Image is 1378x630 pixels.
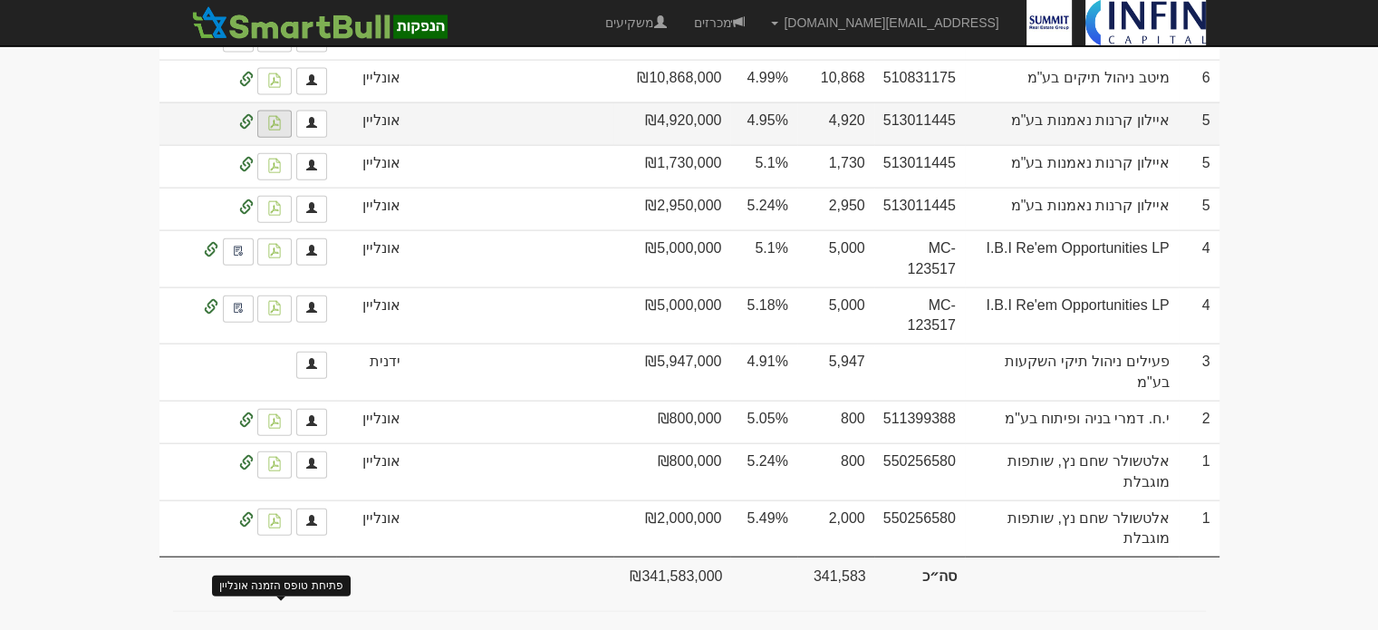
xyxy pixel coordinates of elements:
[1179,401,1219,443] td: 2
[965,145,1179,188] td: איילון קרנות נאמנות בע"מ
[730,443,796,500] td: 5.24%
[1179,287,1219,344] td: 4
[1179,230,1219,287] td: 4
[797,401,874,443] td: 800
[613,145,730,188] td: ₪1,730,000
[613,188,730,230] td: ₪2,950,000
[187,5,453,41] img: SmartBull Logo
[965,188,1179,230] td: איילון קרנות נאמנות בע"מ
[730,145,796,188] td: 5.1%
[267,201,282,216] img: pdf-file-icon.png
[267,414,282,429] img: pdf-file-icon.png
[874,443,965,500] td: 550256580
[797,102,874,145] td: 4,920
[267,244,282,258] img: pdf-file-icon.png
[730,188,796,230] td: 5.24%
[212,576,351,596] div: פתיחת טופס הזמנה אונליין
[965,287,1179,344] td: I.B.I Re'em Opportunities LP
[233,244,244,258] img: approved-contact.svg
[730,401,796,443] td: 5.05%
[336,188,410,230] td: אונליין
[797,60,874,102] td: 10,868
[874,102,965,145] td: 513011445
[874,287,965,344] td: MC-123517
[965,401,1179,443] td: י.ח. דמרי בניה ופיתוח בע"מ
[336,500,410,557] td: אונליין
[797,443,874,500] td: 800
[874,401,965,443] td: 511399388
[1179,344,1219,401] td: 3
[336,230,410,287] td: אונליין
[267,116,282,131] img: pdf-file-icon.png
[336,344,410,401] td: ידנית
[874,145,965,188] td: 513011445
[797,344,874,401] td: 5,947
[730,60,796,102] td: 4.99%
[1179,145,1219,188] td: 5
[922,568,957,584] strong: סה״כ
[613,557,730,593] td: ₪341,583,000
[336,287,410,344] td: אונליין
[965,230,1179,287] td: I.B.I Re'em Opportunities LP
[267,301,282,315] img: pdf-file-icon.png
[797,557,874,593] td: 341,583
[336,60,410,102] td: אונליין
[965,344,1179,401] td: פעילים ניהול תיקי השקעות בע"מ
[797,500,874,557] td: 2,000
[267,457,282,471] img: pdf-file-icon.png
[965,443,1179,500] td: אלטשולר שחם נץ, שותפות מוגבלת
[1179,60,1219,102] td: 6
[613,60,730,102] td: ₪10,868,000
[797,188,874,230] td: 2,950
[336,102,410,145] td: אונליין
[965,102,1179,145] td: איילון קרנות נאמנות בע"מ
[730,102,796,145] td: 4.95%
[874,230,965,287] td: MC-123517
[613,102,730,145] td: ₪4,920,000
[1179,443,1219,500] td: 1
[874,60,965,102] td: 510831175
[965,60,1179,102] td: מיטב ניהול תיקים בע"מ
[336,145,410,188] td: אונליין
[336,443,410,500] td: אונליין
[874,500,965,557] td: 550256580
[1179,188,1219,230] td: 5
[1179,102,1219,145] td: 5
[797,287,874,344] td: 5,000
[874,188,965,230] td: 513011445
[613,443,730,500] td: ₪800,000
[613,344,730,401] td: ₪5,947,000
[267,514,282,528] img: pdf-file-icon.png
[613,287,730,344] td: ₪5,000,000
[233,301,244,315] img: approved-contact.svg
[965,500,1179,557] td: אלטשולר שחם נץ, שותפות מוגבלת
[1179,500,1219,557] td: 1
[267,159,282,173] img: pdf-file-icon.png
[797,145,874,188] td: 1,730
[730,230,796,287] td: 5.1%
[730,500,796,557] td: 5.49%
[613,230,730,287] td: ₪5,000,000
[730,287,796,344] td: 5.18%
[613,401,730,443] td: ₪800,000
[336,401,410,443] td: אונליין
[613,500,730,557] td: ₪2,000,000
[730,344,796,401] td: 4.91%
[267,73,282,88] img: pdf-file-icon.png
[797,230,874,287] td: 5,000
